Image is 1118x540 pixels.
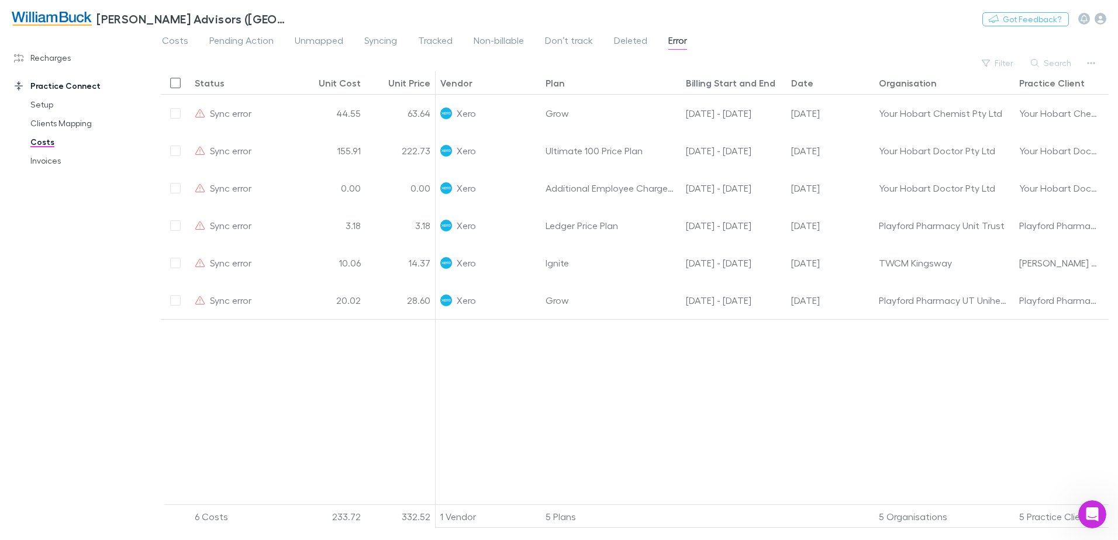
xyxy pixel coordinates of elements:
div: 23 Aug 2025 [786,282,874,319]
span: ok thank you not sure how to fix the resync error [52,165,253,175]
div: 14.37 [365,244,436,282]
div: Close [201,19,222,40]
div: Ask a question [24,214,196,227]
div: 0.00 [365,169,436,207]
div: 5 Organisations [874,505,1015,528]
div: 23 May - 22 Jun 25 [681,169,786,207]
span: Pending Action [209,34,274,50]
a: Invoices [19,151,158,170]
span: Tracked [418,34,453,50]
img: Xero's Logo [440,257,452,269]
div: Unit Cost [319,77,361,89]
div: 23 May - 22 Jun 25 [681,207,786,244]
div: Your Hobart Chemist Pty Ltd [1019,95,1100,131]
div: 23 Aug 2025 [786,244,874,282]
div: 09 Aug - 22 Aug 25 [681,244,786,282]
div: 23 Jun 2025 [786,169,874,207]
p: How can we help? [23,103,211,123]
a: Recharges [2,49,158,67]
div: Additional Employee Charges over 100 [541,169,681,207]
div: Profile image for Alexok thank you not sure how to fix the resync error[PERSON_NAME]•22h ago [12,155,222,198]
div: Profile image for Alex [23,19,47,42]
span: Xero [457,207,476,244]
button: Messages [78,365,156,411]
div: The purpose of Email Headers (CC & Reply-To) in Setup [17,276,217,310]
div: Ultimate 100 Price Plan [541,132,681,169]
div: Unit Price [388,77,430,89]
img: Xero's Logo [440,220,452,231]
div: 332.52 [365,505,436,528]
div: [PERSON_NAME] & [PERSON_NAME] & [PERSON_NAME] T/A TerryWhite Chemmart Kingsway [1019,244,1100,281]
div: Your Hobart Doctor Pty Ltd [879,169,1010,206]
div: Do you email a PDF copy of the invoice to clients? [17,344,217,378]
span: Search for help [24,254,95,266]
div: • 22h ago [122,176,160,189]
span: Sync error [210,108,251,119]
div: Playford Pharmacy UT Unihealth [879,282,1010,319]
span: Sync error [210,257,251,268]
div: Status [195,77,225,89]
img: William Buck Advisors (WA) Pty Ltd's Logo [12,12,92,26]
div: Your Hobart Doctor Pty Ltd [1019,169,1100,206]
div: 3.18 [295,207,365,244]
span: Xero [457,244,476,281]
div: Your Hobart Doctor Pty Ltd [879,132,1010,169]
button: Got Feedback? [982,12,1069,26]
span: Sync error [210,182,251,193]
span: Messages [97,394,137,402]
div: 155.91 [295,132,365,169]
span: Xero [457,169,476,206]
div: Ask a question [12,205,222,237]
div: Ledger Price Plan [541,207,681,244]
div: 44.55 [295,95,365,132]
span: Help [185,394,204,402]
div: 222.73 [365,132,436,169]
div: Vendor [440,77,472,89]
div: Date [791,77,813,89]
div: Recent messageProfile image for Alexok thank you not sure how to fix the resync error[PERSON_NAME... [12,137,222,199]
div: 63.64 [365,95,436,132]
a: Costs [19,133,158,151]
div: 6 Costs [190,505,295,528]
img: Xero's Logo [440,108,452,119]
a: Practice Connect [2,77,158,95]
div: 10.06 [295,244,365,282]
div: Profile image for Alex [24,165,47,188]
div: 10 Aug - 22 Aug 25 [681,282,786,319]
div: 233.72 [295,505,365,528]
p: Hi [PERSON_NAME] [23,83,211,103]
div: Missing Client Email Addresses in [GEOGRAPHIC_DATA] [24,314,196,339]
div: 1 Vendor [436,505,541,528]
div: Grow [541,282,681,319]
div: 5 Plans [541,505,681,528]
button: Help [156,365,234,411]
div: 28.60 [365,282,436,319]
iframe: Intercom live chat [1078,500,1106,528]
span: Non-billable [474,34,524,50]
div: 3.18 [365,207,436,244]
div: 23 Jun 2025 [786,207,874,244]
span: Sync error [210,295,251,306]
a: Clients Mapping [19,114,158,133]
div: Practice Client [1019,77,1085,89]
div: Playford Pharmacy Unit Trust [879,207,1010,244]
h3: [PERSON_NAME] Advisors ([GEOGRAPHIC_DATA]) Pty Ltd [96,12,290,26]
div: 0.00 [295,169,365,207]
div: TWCM Kingsway [879,244,1010,281]
div: The purpose of Email Headers (CC & Reply-To) in Setup [24,281,196,305]
button: Search [1025,56,1078,70]
div: 23 May - 22 Jun 25 [681,95,786,132]
div: 20.02 [295,282,365,319]
span: Xero [457,132,476,169]
span: Home [26,394,52,402]
span: Syncing [364,34,397,50]
span: Xero [457,95,476,131]
div: 23 May - 22 Jun 25 [681,132,786,169]
img: Xero's Logo [440,295,452,306]
div: Your Hobart Chemist Pty Ltd [879,95,1010,131]
button: Filter [976,56,1020,70]
span: Xero [457,282,476,319]
div: 23 Jun 2025 [786,132,874,169]
span: Costs [162,34,188,50]
span: Deleted [614,34,647,50]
